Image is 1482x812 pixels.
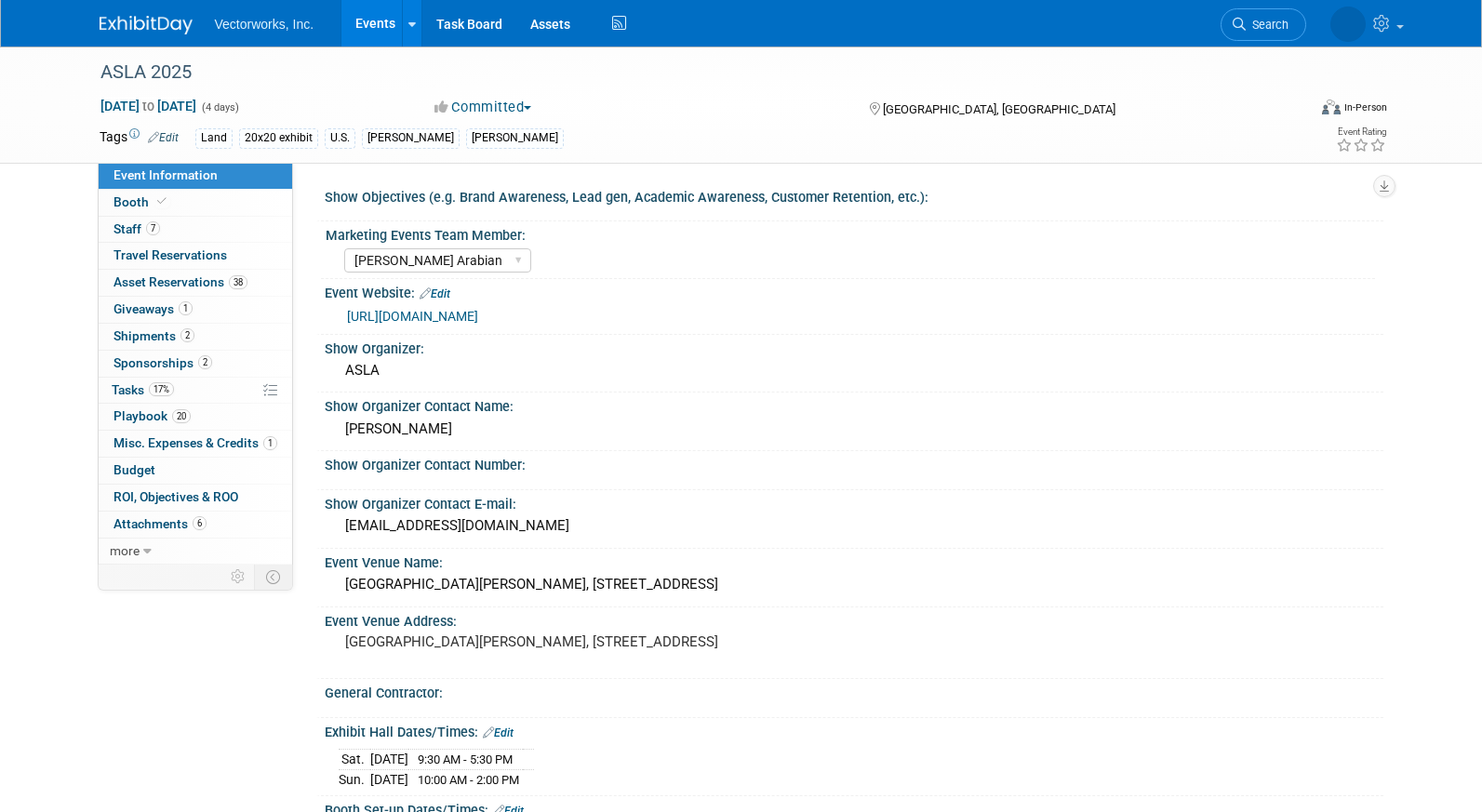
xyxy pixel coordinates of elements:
div: ASLA 2025 [94,56,1278,89]
a: Edit [483,726,514,739]
div: Show Organizer Contact Number: [325,451,1383,474]
span: Vectorworks, Inc. [215,17,314,32]
a: Staff7 [99,217,292,243]
a: Attachments6 [99,512,292,538]
td: Toggle Event Tabs [254,565,292,589]
button: Committed [428,98,539,117]
div: In-Person [1343,100,1387,114]
div: [PERSON_NAME] [466,128,564,148]
div: Event Rating [1336,127,1386,137]
span: Search [1246,18,1288,32]
img: Format-Inperson.png [1322,100,1341,114]
span: Sponsorships [113,355,212,370]
a: [URL][DOMAIN_NAME] [347,309,478,324]
a: Shipments2 [99,324,292,350]
div: Show Organizer Contact E-mail: [325,490,1383,513]
a: Asset Reservations38 [99,270,292,296]
span: Travel Reservations [113,247,227,262]
a: Edit [420,287,450,300]
span: Tasks [112,382,174,397]
span: Event Information [113,167,218,182]
td: [DATE] [370,750,408,770]
td: [DATE] [370,769,408,789]
div: General Contractor: [325,679,1383,702]
i: Booth reservation complete [157,196,167,206]
div: 20x20 exhibit [239,128,318,148]
span: 1 [263,436,277,450]
span: Giveaways [113,301,193,316]
span: 10:00 AM - 2:00 PM [418,773,519,787]
div: [PERSON_NAME] [339,415,1369,444]
a: Event Information [99,163,292,189]
td: Tags [100,127,179,149]
a: Playbook20 [99,404,292,430]
a: Tasks17% [99,378,292,404]
div: Show Organizer: [325,335,1383,358]
div: Marketing Events Team Member: [326,221,1375,245]
span: Playbook [113,408,191,423]
div: [PERSON_NAME] [362,128,460,148]
span: [DATE] [DATE] [100,98,197,114]
a: Budget [99,458,292,484]
a: Booth [99,190,292,216]
img: Laura Bucci [1330,7,1366,42]
div: U.S. [325,128,355,148]
div: Event Venue Address: [325,607,1383,631]
span: (4 days) [200,101,239,113]
span: Budget [113,462,155,477]
span: 2 [198,355,212,369]
td: Sun. [339,769,370,789]
div: ASLA [339,356,1369,385]
span: more [110,543,140,558]
pre: [GEOGRAPHIC_DATA][PERSON_NAME], [STREET_ADDRESS] [345,633,745,650]
span: ROI, Objectives & ROO [113,489,238,504]
a: more [99,539,292,565]
a: Misc. Expenses & Credits1 [99,431,292,457]
span: 2 [180,328,194,342]
div: Event Venue Name: [325,549,1383,572]
div: Event Website: [325,279,1383,303]
span: 1 [179,301,193,315]
div: Show Organizer Contact Name: [325,393,1383,416]
a: Edit [148,131,179,144]
span: Shipments [113,328,194,343]
span: Asset Reservations [113,274,247,289]
a: Sponsorships2 [99,351,292,377]
a: Giveaways1 [99,297,292,323]
div: [GEOGRAPHIC_DATA][PERSON_NAME], [STREET_ADDRESS] [339,570,1369,599]
span: 6 [193,516,207,530]
div: Event Format [1196,97,1388,125]
span: [GEOGRAPHIC_DATA], [GEOGRAPHIC_DATA] [883,102,1115,116]
span: 38 [229,275,247,289]
span: 9:30 AM - 5:30 PM [418,752,513,766]
span: Staff [113,221,160,236]
div: Land [195,128,233,148]
div: Exhibit Hall Dates/Times: [325,718,1383,742]
div: Show Objectives (e.g. Brand Awareness, Lead gen, Academic Awareness, Customer Retention, etc.): [325,183,1383,206]
span: 7 [146,221,160,235]
span: Attachments [113,516,207,531]
span: 20 [172,409,191,423]
span: to [140,99,157,113]
span: Misc. Expenses & Credits [113,435,277,450]
img: ExhibitDay [100,16,193,34]
td: Personalize Event Tab Strip [222,565,255,589]
a: Travel Reservations [99,243,292,269]
div: [EMAIL_ADDRESS][DOMAIN_NAME] [339,512,1369,540]
a: Search [1221,8,1306,41]
span: 17% [149,382,174,396]
a: ROI, Objectives & ROO [99,485,292,511]
span: Booth [113,194,170,209]
td: Sat. [339,750,370,770]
